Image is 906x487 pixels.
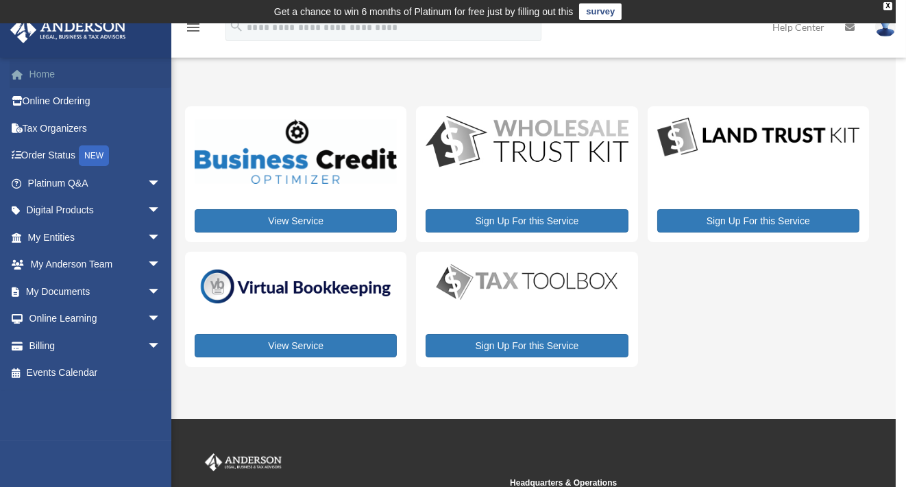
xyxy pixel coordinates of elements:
[426,116,628,169] img: WS-Trust-Kit-lgo-1.jpg
[274,3,574,20] div: Get a chance to win 6 months of Platinum for free just by filling out this
[147,251,175,279] span: arrow_drop_down
[147,197,175,225] span: arrow_drop_down
[195,334,397,357] a: View Service
[10,332,182,359] a: Billingarrow_drop_down
[10,169,182,197] a: Platinum Q&Aarrow_drop_down
[579,3,622,20] a: survey
[883,2,892,10] div: close
[79,145,109,166] div: NEW
[195,209,397,233] a: View Service
[147,169,175,198] span: arrow_drop_down
[10,278,182,305] a: My Documentsarrow_drop_down
[875,17,896,37] img: User Pic
[147,278,175,306] span: arrow_drop_down
[147,305,175,333] span: arrow_drop_down
[10,88,182,115] a: Online Ordering
[10,224,182,251] a: My Entitiesarrow_drop_down
[185,24,201,36] a: menu
[10,359,182,387] a: Events Calendar
[426,209,628,233] a: Sign Up For this Service
[426,261,628,302] img: taxtoolbox_new-1.webp
[426,334,628,357] a: Sign Up For this Service
[202,453,284,471] img: Anderson Advisors Platinum Portal
[10,115,182,142] a: Tax Organizers
[10,60,182,88] a: Home
[10,305,182,333] a: Online Learningarrow_drop_down
[657,209,859,233] a: Sign Up For this Service
[185,19,201,36] i: menu
[147,224,175,252] span: arrow_drop_down
[147,332,175,360] span: arrow_drop_down
[10,251,182,278] a: My Anderson Teamarrow_drop_down
[6,16,130,43] img: Anderson Advisors Platinum Portal
[657,116,859,159] img: LandTrust_lgo-1.jpg
[229,19,244,34] i: search
[10,142,182,170] a: Order StatusNEW
[10,197,175,224] a: Digital Productsarrow_drop_down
